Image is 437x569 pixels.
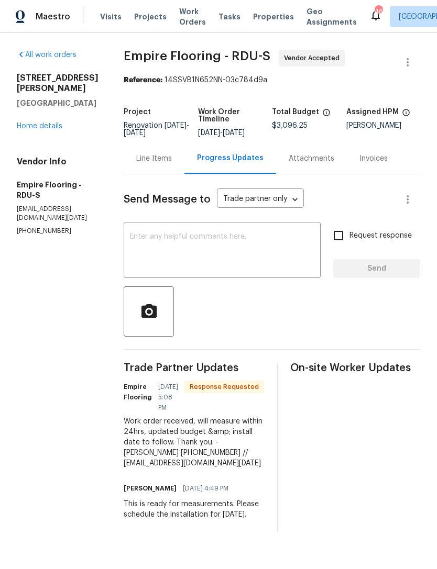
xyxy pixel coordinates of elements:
h2: [STREET_ADDRESS][PERSON_NAME] [17,73,99,94]
span: The total cost of line items that have been proposed by Opendoor. This sum includes line items th... [322,108,331,122]
a: All work orders [17,51,77,59]
span: On-site Worker Updates [290,363,420,373]
p: [EMAIL_ADDRESS][DOMAIN_NAME][DATE] [17,205,99,222]
h4: Vendor Info [17,157,99,167]
div: This is ready for measurements. Please schedule the installation for [DATE]. [124,499,264,520]
div: Progress Updates [197,153,264,163]
span: Response Requested [185,382,263,392]
h6: [PERSON_NAME] [124,483,177,494]
span: The hpm assigned to this work order. [402,108,410,122]
div: Line Items [136,153,172,164]
span: Send Message to [124,194,211,205]
b: Reference: [124,76,162,84]
span: Tasks [218,13,241,20]
span: Work Orders [179,6,206,27]
span: Properties [253,12,294,22]
div: 14SSVB1N652NN-03c784d9a [124,75,420,85]
h6: Empire Flooring [124,382,152,403]
div: Work order received, will measure within 24hrs, updated budget &amp; install date to follow. Than... [124,416,264,468]
h5: Project [124,108,151,116]
span: [DATE] [198,129,220,137]
span: [DATE] [223,129,245,137]
a: Home details [17,122,62,130]
span: [DATE] [124,129,146,137]
div: Trade partner only [217,191,304,208]
h5: Empire Flooring - RDU-S [17,180,99,200]
span: - [198,129,245,137]
span: Vendor Accepted [284,53,344,63]
span: Projects [134,12,167,22]
span: Renovation [124,122,189,137]
div: [PERSON_NAME] [346,122,421,129]
span: Request response [349,230,412,241]
span: [DATE] 4:49 PM [183,483,228,494]
h5: [GEOGRAPHIC_DATA] [17,98,99,108]
span: - [124,122,189,137]
span: [DATE] [165,122,187,129]
span: [DATE] 5:08 PM [158,382,178,413]
h5: Assigned HPM [346,108,399,116]
span: Maestro [36,12,70,22]
p: [PHONE_NUMBER] [17,227,99,236]
span: Empire Flooring - RDU-S [124,50,270,62]
span: Trade Partner Updates [124,363,264,373]
div: Invoices [359,153,388,164]
h5: Work Order Timeline [198,108,272,123]
span: Geo Assignments [307,6,357,27]
span: $3,096.25 [272,122,308,129]
div: Attachments [289,153,334,164]
div: 46 [375,6,382,17]
span: Visits [100,12,122,22]
h5: Total Budget [272,108,319,116]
